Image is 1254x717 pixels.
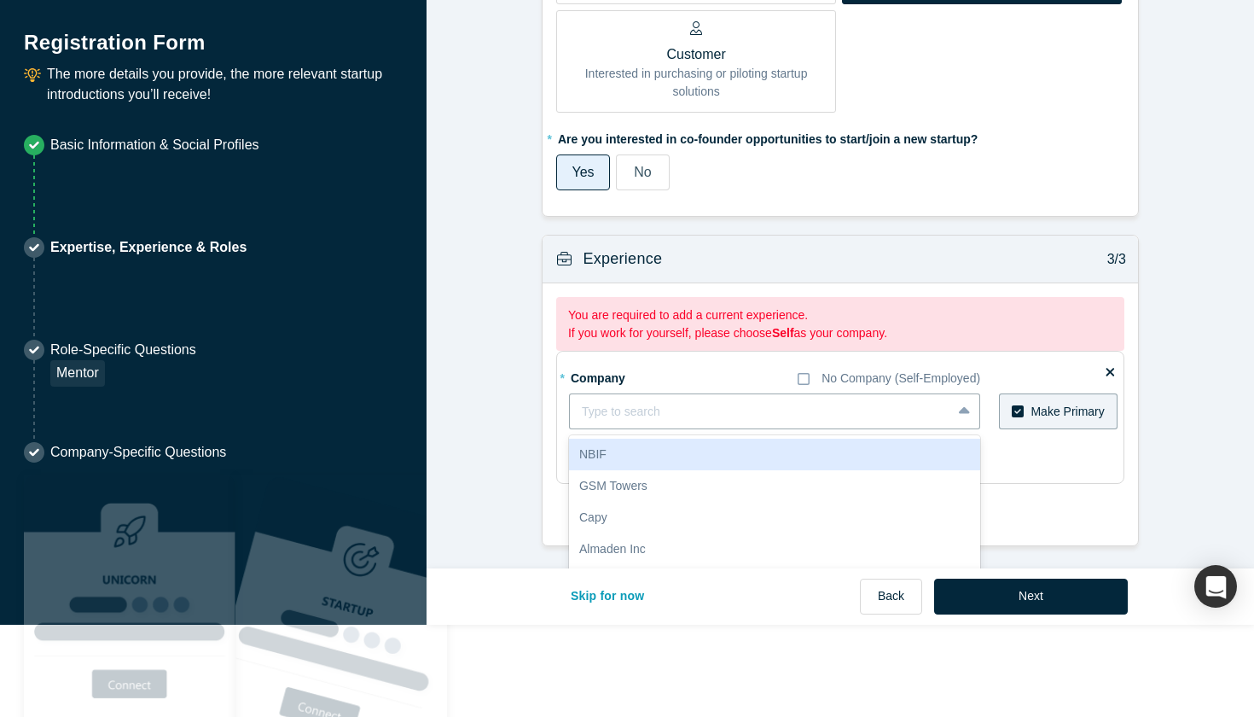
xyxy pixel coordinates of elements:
[569,565,980,597] div: Zimride
[50,237,247,258] p: Expertise, Experience & Roles
[569,470,980,502] div: GSM Towers
[50,340,196,360] p: Role-Specific Questions
[50,442,226,463] p: Company-Specific Questions
[1030,403,1104,421] div: Make Primary
[568,324,1112,342] p: If you work for yourself, please choose as your company.
[569,439,980,470] div: NBIF
[569,533,980,565] div: Almaden Inc
[583,248,662,271] h3: Experience
[569,65,823,101] p: Interested in purchasing or piloting startup solutions
[860,579,922,615] button: Back
[821,370,980,388] div: No Company (Self-Employed)
[24,9,403,58] h1: Registration Form
[47,64,403,105] p: The more details you provide, the more relevant startup introductions you’ll receive!
[50,360,105,387] div: Mentor
[934,579,1128,615] button: Next
[569,364,665,388] label: Company
[572,165,594,179] span: Yes
[553,579,663,615] button: Skip for now
[556,125,1124,149] label: Are you interested in co-founder opportunities to start/join a new startup?
[772,326,794,340] strong: Self
[568,306,1112,324] p: You are required to add a current experience.
[569,44,823,65] p: Customer
[50,135,259,155] p: Basic Information & Social Profiles
[1098,249,1126,270] p: 3/3
[569,502,980,533] div: Capy
[634,165,651,179] span: No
